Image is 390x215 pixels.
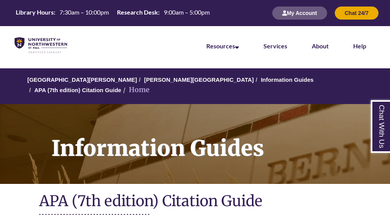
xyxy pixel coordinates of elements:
th: Research Desk: [114,8,161,17]
button: My Account [272,7,327,20]
img: UNWSP Library Logo [15,37,67,54]
li: Home [121,84,150,96]
a: About [312,42,329,50]
th: Library Hours: [13,8,56,17]
a: APA (7th edition) Citation Guide [35,87,122,93]
a: [PERSON_NAME][GEOGRAPHIC_DATA] [144,76,254,83]
a: [GEOGRAPHIC_DATA][PERSON_NAME] [27,76,137,83]
a: Services [263,42,287,50]
span: 9:00am – 5:00pm [164,8,210,16]
a: Help [353,42,366,50]
button: Chat 24/7 [335,7,378,20]
a: Resources [206,42,239,50]
h1: Information Guides [43,104,390,174]
h1: APA (7th edition) Citation Guide [39,192,351,212]
a: Hours Today [13,8,213,18]
a: My Account [272,10,327,16]
a: Chat 24/7 [335,10,378,16]
a: Information Guides [261,76,314,83]
span: 7:30am – 10:00pm [59,8,109,16]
